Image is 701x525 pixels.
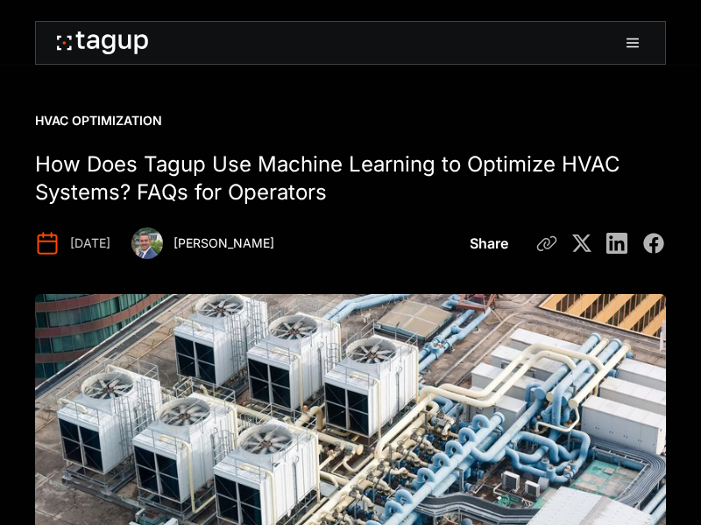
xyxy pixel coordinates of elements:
[35,150,666,206] h1: How Does Tagup Use Machine Learning to Optimize HVAC Systems? FAQs for Operators
[131,227,163,259] img: Ben Keylor
[70,234,110,252] div: [DATE]
[470,233,508,254] div: Share
[173,234,274,252] div: [PERSON_NAME]
[35,112,162,129] div: HVAC Optimization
